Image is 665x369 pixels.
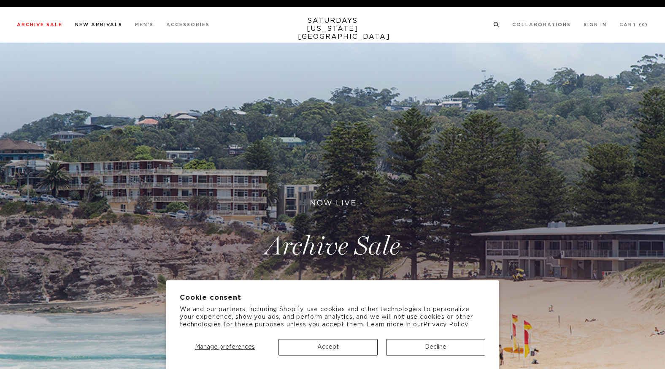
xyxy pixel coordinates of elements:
a: Men's [135,22,154,27]
button: Accept [278,339,378,355]
small: 0 [642,23,645,27]
h2: Cookie consent [180,294,485,302]
a: Collaborations [512,22,571,27]
span: Manage preferences [195,344,255,350]
a: New Arrivals [75,22,122,27]
a: Archive Sale [17,22,62,27]
p: We and our partners, including Shopify, use cookies and other technologies to personalize your ex... [180,306,485,329]
a: SATURDAYS[US_STATE][GEOGRAPHIC_DATA] [298,17,368,41]
a: Privacy Policy [423,322,468,328]
a: Sign In [584,22,607,27]
button: Decline [386,339,485,355]
a: Accessories [166,22,210,27]
a: Cart (0) [619,22,648,27]
button: Manage preferences [180,339,270,355]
